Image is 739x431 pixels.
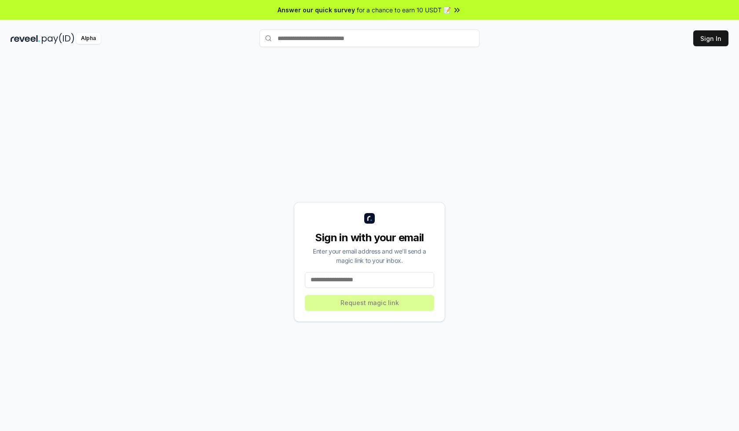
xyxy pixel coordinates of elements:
[693,30,728,46] button: Sign In
[42,33,74,44] img: pay_id
[11,33,40,44] img: reveel_dark
[305,231,434,245] div: Sign in with your email
[278,5,355,15] span: Answer our quick survey
[357,5,451,15] span: for a chance to earn 10 USDT 📝
[305,247,434,265] div: Enter your email address and we’ll send a magic link to your inbox.
[76,33,101,44] div: Alpha
[364,213,375,224] img: logo_small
